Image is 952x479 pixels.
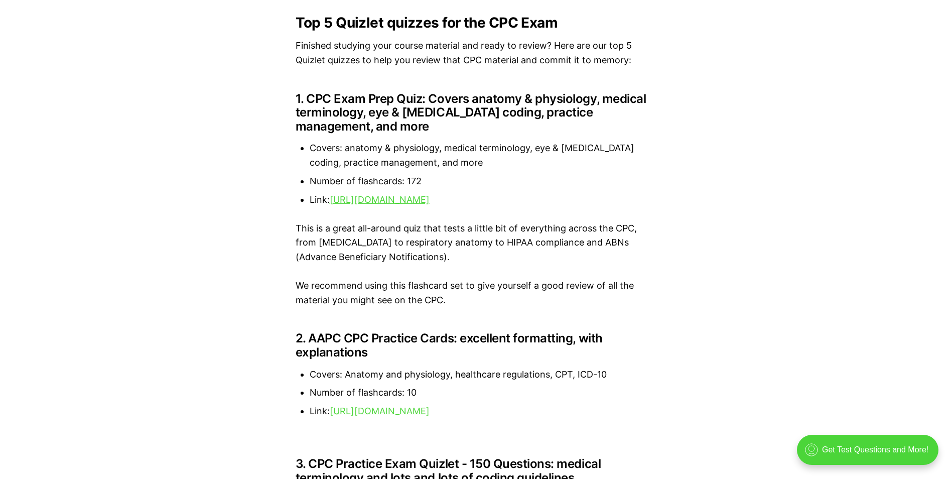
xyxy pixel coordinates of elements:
[330,194,430,205] a: [URL][DOMAIN_NAME]
[310,193,657,207] li: Link:
[296,15,657,31] h2: Top 5 Quizlet quizzes for the CPC Exam
[310,174,657,189] li: Number of flashcards: 172
[788,430,952,479] iframe: portal-trigger
[296,39,657,68] p: Finished studying your course material and ready to review? Here are our top 5 Quizlet quizzes to...
[310,404,657,419] li: Link:
[310,141,657,170] li: Covers: anatomy & physiology, medical terminology, eye & [MEDICAL_DATA] coding, practice manageme...
[330,406,430,416] a: [URL][DOMAIN_NAME]
[296,331,657,359] h3: 2. AAPC CPC Practice Cards: excellent formatting, with explanations
[296,279,657,308] p: We recommend using this flashcard set to give yourself a good review of all the material you migh...
[296,92,657,134] h3: 1. CPC Exam Prep Quiz: Covers anatomy & physiology, medical terminology, eye & [MEDICAL_DATA] cod...
[296,221,657,265] p: This is a great all-around quiz that tests a little bit of everything across the CPC, from [MEDIC...
[310,368,657,382] li: Covers: Anatomy and physiology, healthcare regulations, CPT, ICD-10
[310,386,657,400] li: Number of flashcards: 10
